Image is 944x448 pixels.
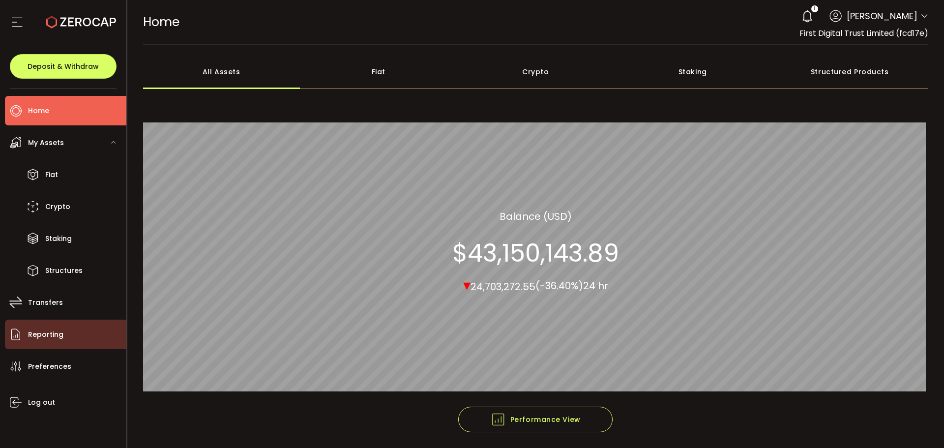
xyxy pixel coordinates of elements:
[28,296,63,310] span: Transfers
[28,104,49,118] span: Home
[535,279,583,293] span: (-36.40%)
[847,9,917,23] span: [PERSON_NAME]
[45,168,58,182] span: Fiat
[143,55,300,89] div: All Assets
[10,54,117,79] button: Deposit & Withdraw
[143,13,179,30] span: Home
[471,279,535,293] span: 24,703,272.55
[583,279,608,293] span: 24 hr
[614,55,771,89] div: Staking
[895,401,944,448] iframe: Chat Widget
[799,28,928,39] span: First Digital Trust Limited (fcd17e)
[45,264,83,278] span: Structures
[814,5,815,12] span: 1
[457,55,615,89] div: Crypto
[45,232,72,246] span: Staking
[500,209,572,223] section: Balance (USD)
[28,359,71,374] span: Preferences
[28,63,99,70] span: Deposit & Withdraw
[300,55,457,89] div: Fiat
[28,136,64,150] span: My Assets
[463,274,471,295] span: ▾
[452,238,619,268] section: $43,150,143.89
[28,395,55,410] span: Log out
[491,412,581,427] span: Performance View
[458,407,613,432] button: Performance View
[28,328,63,342] span: Reporting
[45,200,70,214] span: Crypto
[771,55,929,89] div: Structured Products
